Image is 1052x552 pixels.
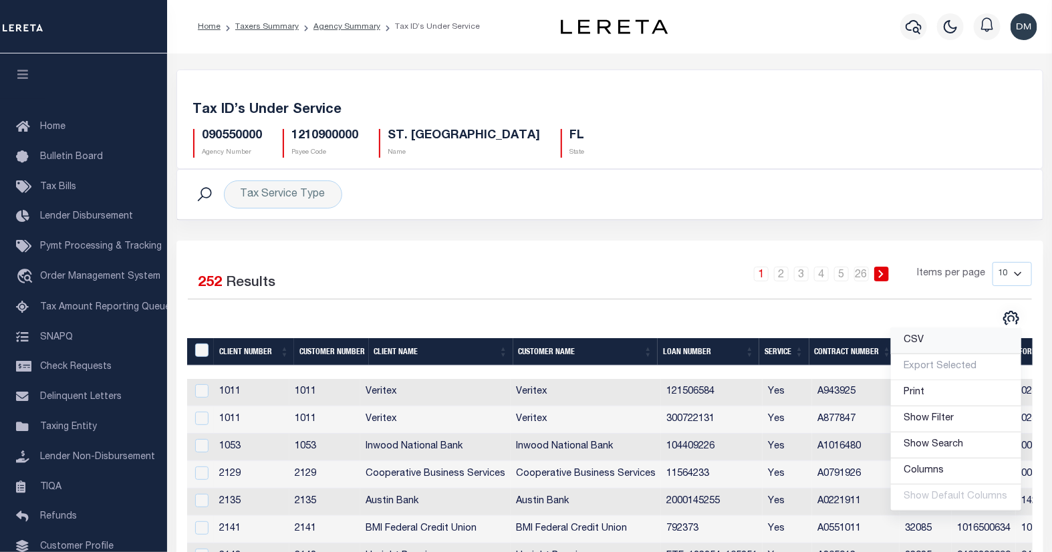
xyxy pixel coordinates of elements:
td: 2135 [289,489,360,516]
span: Bulletin Board [40,152,103,162]
td: Yes [763,461,812,489]
th: Client Number: activate to sort column ascending [214,338,294,366]
span: Refunds [40,512,77,521]
td: 1011 [214,379,289,406]
li: Tax ID’s Under Service [380,21,480,33]
td: 300722131 [661,406,763,434]
h5: Tax ID’s Under Service [193,102,1027,118]
td: 2000145255 [661,489,763,516]
td: 104409226 [661,434,763,461]
td: Veritex [511,406,661,434]
a: 1 [754,267,769,281]
td: Inwood National Bank [511,434,661,461]
a: 4 [814,267,829,281]
span: SNAPQ [40,332,73,341]
td: Yes [763,406,812,434]
td: 1016500634 [952,516,1016,543]
td: A877847 [812,406,900,434]
a: Taxers Summary [235,23,299,31]
td: A0791926 [812,461,900,489]
th: Customer Number [294,338,368,366]
td: 792373 [661,516,763,543]
td: Yes [763,489,812,516]
td: 1011 [214,406,289,434]
span: Lender Disbursement [40,212,133,221]
td: 1053 [289,434,360,461]
span: 252 [199,276,223,290]
td: A0551011 [812,516,900,543]
span: TIQA [40,482,61,491]
span: CSV [904,335,924,345]
h5: 1210900000 [292,129,359,144]
a: Columns [891,458,1021,485]
img: svg+xml;base64,PHN2ZyB4bWxucz0iaHR0cDovL3d3dy53My5vcmcvMjAwMC9zdmciIHBvaW50ZXItZXZlbnRzPSJub25lIi... [1011,13,1037,40]
th: Loan Number: activate to sort column ascending [658,338,759,366]
a: 26 [854,267,869,281]
a: Print [891,380,1021,406]
td: Veritex [360,406,511,434]
span: Taxing Entity [40,422,97,432]
td: Inwood National Bank [360,434,511,461]
span: Home [40,122,65,132]
td: 2129 [214,461,289,489]
a: Show Search [891,432,1021,458]
td: 1053 [214,434,289,461]
th: Customer Name: activate to sort column ascending [513,338,658,366]
td: 11564233 [661,461,763,489]
span: Delinquent Letters [40,392,122,402]
td: Cooperative Business Services [511,461,661,489]
td: Cooperative Business Services [360,461,511,489]
a: CSV [891,328,1021,354]
a: Home [198,23,221,31]
td: 121506584 [661,379,763,406]
td: BMI Federal Credit Union [511,516,661,543]
a: 3 [794,267,809,281]
td: 2141 [289,516,360,543]
p: State [570,148,585,158]
td: A0221911 [812,489,900,516]
i: travel_explore [16,269,37,286]
th: Client Name: activate to sort column ascending [369,338,513,366]
span: Tax Bills [40,182,76,192]
h5: ST. [GEOGRAPHIC_DATA] [388,129,541,144]
td: 1011 [289,379,360,406]
th: Service: activate to sort column ascending [759,338,809,366]
span: Tax Amount Reporting Queue [40,303,170,312]
h5: FL [570,129,585,144]
span: Pymt Processing & Tracking [40,242,162,251]
span: Items per page [918,267,986,281]
td: 2129 [289,461,360,489]
a: 2 [774,267,789,281]
span: Show Search [904,440,964,449]
label: Results [227,273,276,294]
th: &nbsp; [187,338,215,366]
a: 5 [834,267,849,281]
a: Agency Summary [313,23,380,31]
td: Yes [763,379,812,406]
td: Austin Bank [360,489,511,516]
a: Show Filter [891,406,1021,432]
td: 2135 [214,489,289,516]
span: Order Management System [40,272,160,281]
img: logo-dark.svg [561,19,668,34]
span: Print [904,388,925,397]
td: 2141 [214,516,289,543]
span: Show Filter [904,414,954,423]
div: Tax Service Type [224,180,342,209]
h5: 090550000 [203,129,263,144]
td: Yes [763,434,812,461]
td: 1011 [289,406,360,434]
span: Check Requests [40,362,112,372]
p: Agency Number [203,148,263,158]
td: Yes [763,516,812,543]
p: Name [388,148,541,158]
td: Veritex [511,379,661,406]
td: A1016480 [812,434,900,461]
th: Contract Number: activate to sort column ascending [809,338,897,366]
td: 32085 [900,516,952,543]
td: Veritex [360,379,511,406]
td: A943925 [812,379,900,406]
td: Austin Bank [511,489,661,516]
span: Columns [904,466,944,475]
span: Customer Profile [40,542,114,551]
